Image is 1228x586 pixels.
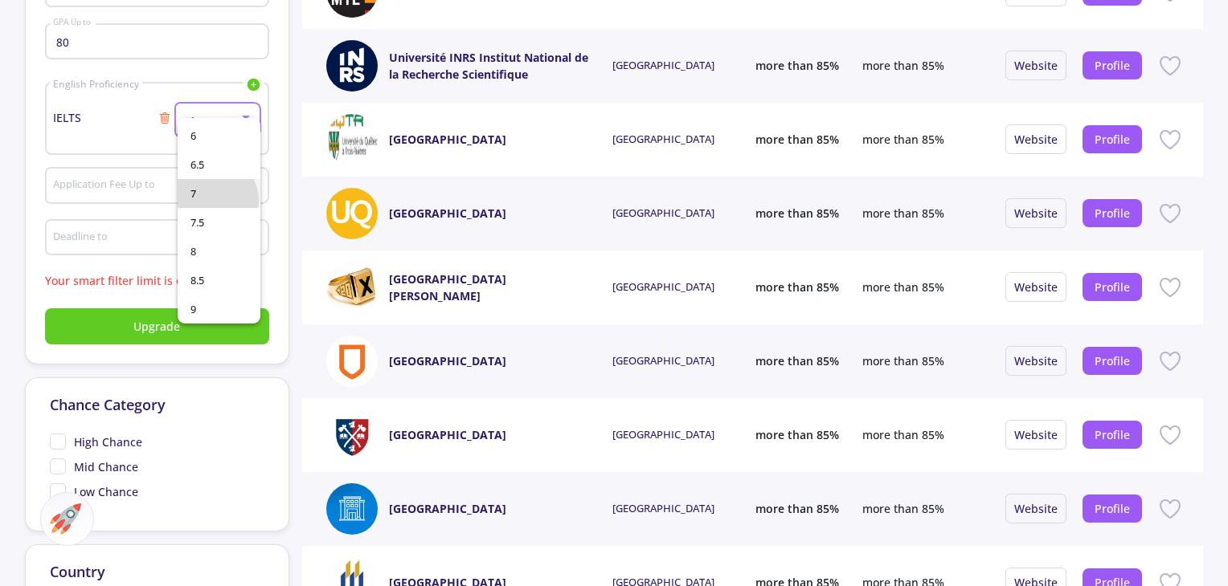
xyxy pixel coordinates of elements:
span: 7 [190,179,248,208]
span: 6.5 [190,150,248,179]
span: 8.5 [190,266,248,295]
span: 9 [190,295,248,324]
span: 8 [190,237,248,266]
span: 6 [190,121,248,150]
span: 7.5 [190,208,248,237]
